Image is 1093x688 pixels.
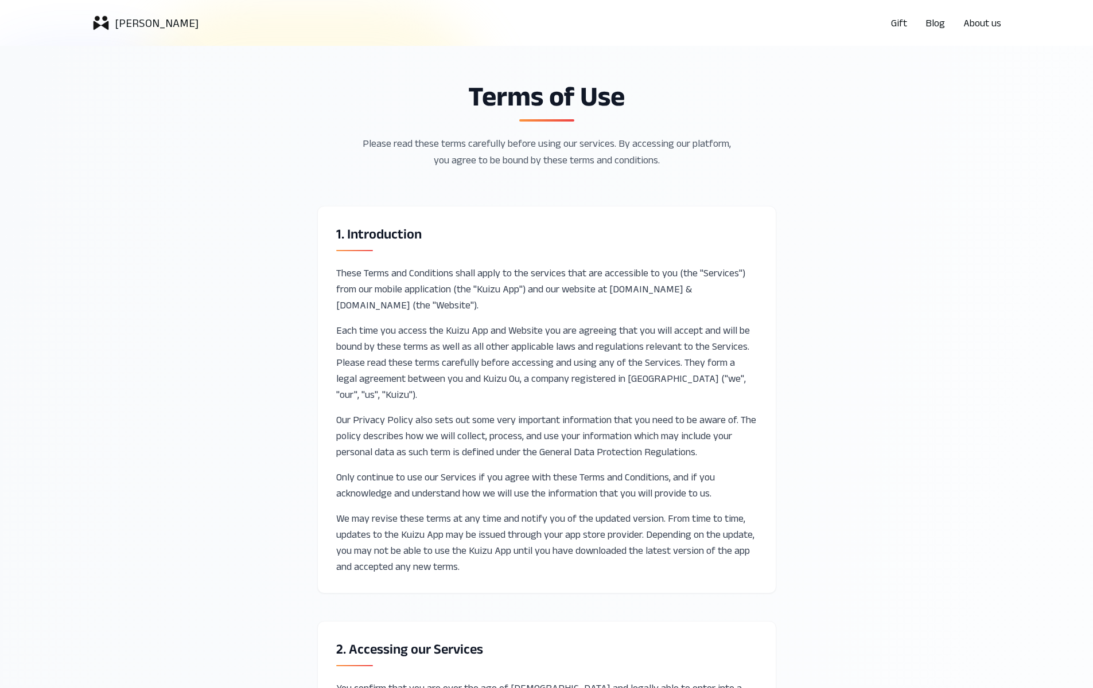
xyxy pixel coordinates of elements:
[336,265,757,313] p: These Terms and Conditions shall apply to the services that are accessible to you (the "Services"...
[336,225,757,243] h2: 1. Introduction
[336,412,757,460] p: Our Privacy Policy also sets out some very important information that you need to be aware of. Th...
[336,322,757,402] p: Each time you access the Kuizu App and Website you are agreeing that you will accept and will be ...
[115,15,199,31] p: [PERSON_NAME]
[336,510,757,574] p: We may revise these terms at any time and notify you of the updated version. From time to time, u...
[336,640,757,658] h2: 2. Accessing our Services
[92,14,199,32] a: logoicon[PERSON_NAME]
[317,83,776,110] h1: Terms of Use
[336,469,757,501] p: Only continue to use our Services if you agree with these Terms and Conditions, and if you acknow...
[963,15,1001,31] a: About us
[354,135,740,169] p: Please read these terms carefully before using our services. By accessing our platform, you agree...
[891,15,907,31] a: Gift
[92,14,110,32] img: logoicon
[925,15,945,31] a: Blog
